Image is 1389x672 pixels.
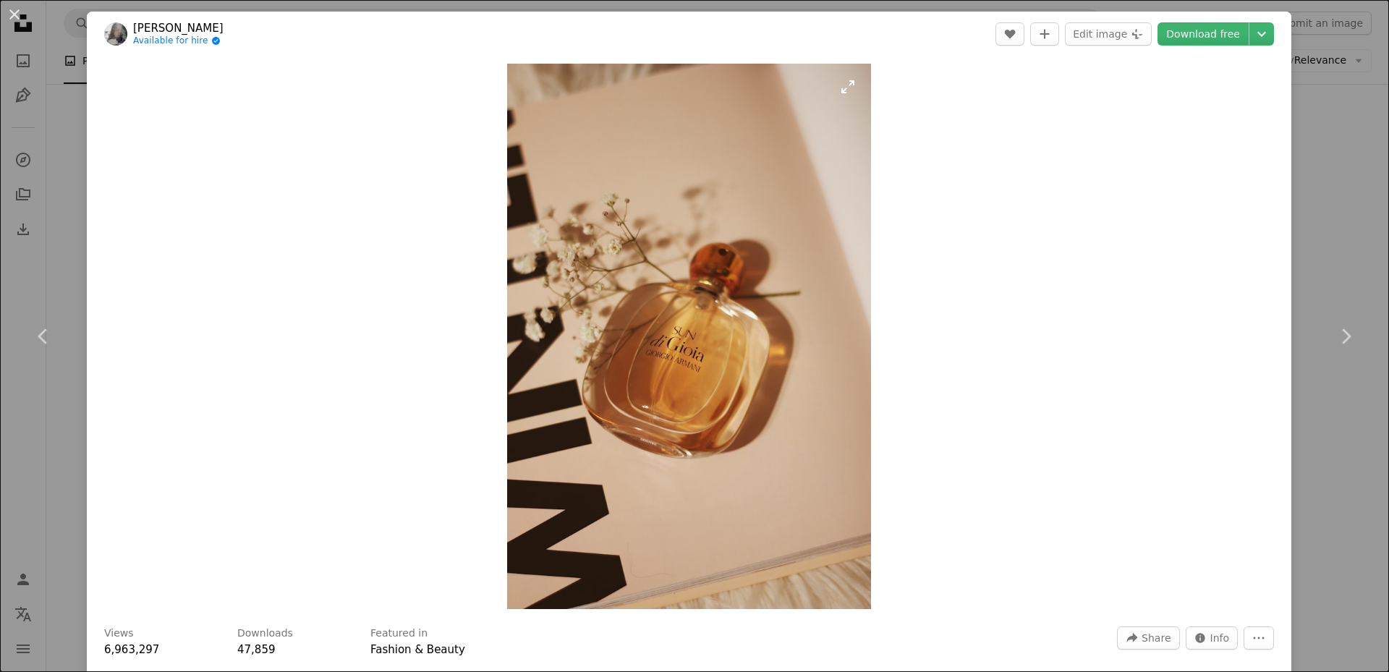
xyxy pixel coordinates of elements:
h3: Views [104,626,134,641]
a: Next [1302,267,1389,406]
span: 47,859 [237,643,276,656]
img: Go to Karly Jones's profile [104,22,127,46]
button: Add to Collection [1030,22,1059,46]
a: Available for hire [133,35,224,47]
span: Share [1142,627,1171,649]
span: Info [1210,627,1230,649]
img: Sun di Gioia bottle [507,64,871,609]
button: More Actions [1244,626,1274,650]
span: 6,963,297 [104,643,159,656]
button: Choose download size [1249,22,1274,46]
button: Edit image [1065,22,1152,46]
a: [PERSON_NAME] [133,21,224,35]
button: Zoom in on this image [507,64,871,609]
h3: Downloads [237,626,293,641]
button: Share this image [1117,626,1179,650]
h3: Featured in [370,626,428,641]
button: Like [995,22,1024,46]
a: Fashion & Beauty [370,643,465,656]
button: Stats about this image [1186,626,1239,650]
a: Download free [1157,22,1249,46]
